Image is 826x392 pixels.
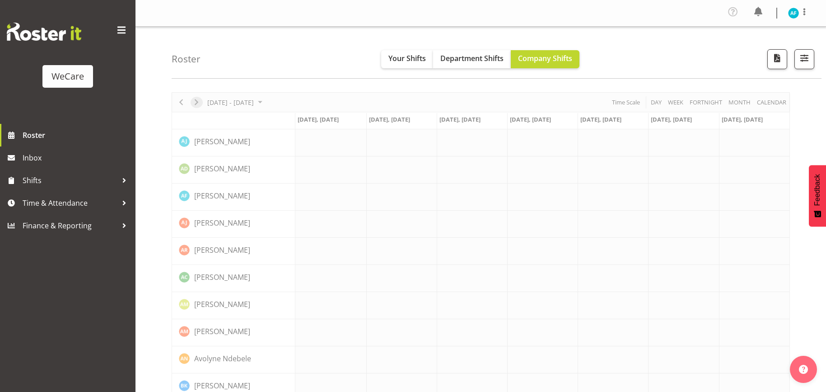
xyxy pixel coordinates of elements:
[388,53,426,63] span: Your Shifts
[433,50,511,68] button: Department Shifts
[172,54,201,64] h4: Roster
[813,174,821,206] span: Feedback
[7,23,81,41] img: Rosterit website logo
[23,128,131,142] span: Roster
[23,196,117,210] span: Time & Attendance
[794,49,814,69] button: Filter Shifts
[440,53,504,63] span: Department Shifts
[809,165,826,227] button: Feedback - Show survey
[51,70,84,83] div: WeCare
[381,50,433,68] button: Your Shifts
[767,49,787,69] button: Download a PDF of the roster according to the set date range.
[518,53,572,63] span: Company Shifts
[23,151,131,165] span: Inbox
[23,174,117,187] span: Shifts
[23,219,117,232] span: Finance & Reporting
[799,365,808,374] img: help-xxl-2.png
[511,50,579,68] button: Company Shifts
[788,8,799,19] img: alex-ferguson10997.jpg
